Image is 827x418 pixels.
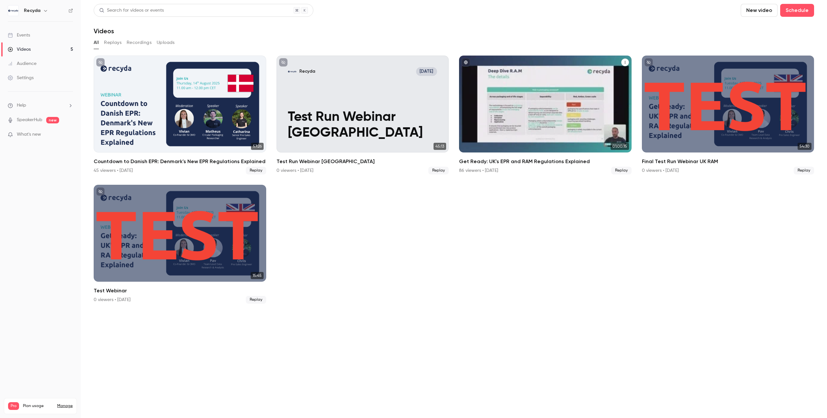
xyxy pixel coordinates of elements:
[251,272,264,279] span: 15:45
[279,58,288,67] button: unpublished
[459,158,632,165] h2: Get Ready: UK's EPR and RAM Regulations Explained
[94,56,266,174] a: 57:26Countdown to Danish EPR: Denmark's New EPR Regulations Explained45 viewers • [DATE]Replay
[8,46,31,53] div: Videos
[277,158,449,165] h2: Test Run Webinar [GEOGRAPHIC_DATA]
[288,110,437,141] p: Test Run Webinar [GEOGRAPHIC_DATA]
[17,131,41,138] span: What's new
[157,37,175,48] button: Uploads
[94,185,266,304] li: Test Webinar
[459,167,498,174] div: 86 viewers • [DATE]
[798,143,811,150] span: 54:30
[127,37,152,48] button: Recordings
[288,67,297,76] img: Test Run Webinar Denmark
[611,167,632,174] span: Replay
[644,58,653,67] button: unpublished
[246,296,266,304] span: Replay
[104,37,121,48] button: Replays
[94,37,99,48] button: All
[94,4,814,414] section: Videos
[277,56,449,174] li: Test Run Webinar Denmark
[611,143,629,150] span: 01:00:15
[459,56,632,174] li: Get Ready: UK's EPR and RAM Regulations Explained
[24,7,40,14] h6: Recyda
[277,56,449,174] a: Test Run Webinar DenmarkRecyda[DATE]Test Run Webinar [GEOGRAPHIC_DATA]45:13Test Run Webinar [GEOG...
[416,67,437,76] span: [DATE]
[428,167,449,174] span: Replay
[459,56,632,174] a: 01:00:15Get Ready: UK's EPR and RAM Regulations Explained86 viewers • [DATE]Replay
[251,143,264,150] span: 57:26
[46,117,59,123] span: new
[8,102,73,109] li: help-dropdown-opener
[277,167,313,174] div: 0 viewers • [DATE]
[462,58,470,67] button: published
[99,7,164,14] div: Search for videos or events
[434,143,446,150] span: 45:13
[94,287,266,295] h2: Test Webinar
[94,185,266,304] a: 15:45Test Webinar0 viewers • [DATE]Replay
[642,56,814,174] a: 54:30Final Test Run Webinar UK RAM0 viewers • [DATE]Replay
[8,5,18,16] img: Recyda
[94,158,266,165] h2: Countdown to Danish EPR: Denmark's New EPR Regulations Explained
[741,4,778,17] button: New video
[299,68,315,74] p: Recyda
[94,297,131,303] div: 0 viewers • [DATE]
[642,167,679,174] div: 0 viewers • [DATE]
[642,158,814,165] h2: Final Test Run Webinar UK RAM
[94,56,814,304] ul: Videos
[96,187,105,196] button: unpublished
[780,4,814,17] button: Schedule
[8,402,19,410] span: Pro
[17,102,26,109] span: Help
[17,117,42,123] a: SpeakerHub
[94,56,266,174] li: Countdown to Danish EPR: Denmark's New EPR Regulations Explained
[642,56,814,174] li: Final Test Run Webinar UK RAM
[8,60,37,67] div: Audience
[57,403,73,409] a: Manage
[94,27,114,35] h1: Videos
[94,167,133,174] div: 45 viewers • [DATE]
[246,167,266,174] span: Replay
[8,32,30,38] div: Events
[96,58,105,67] button: unpublished
[794,167,814,174] span: Replay
[8,75,34,81] div: Settings
[23,403,53,409] span: Plan usage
